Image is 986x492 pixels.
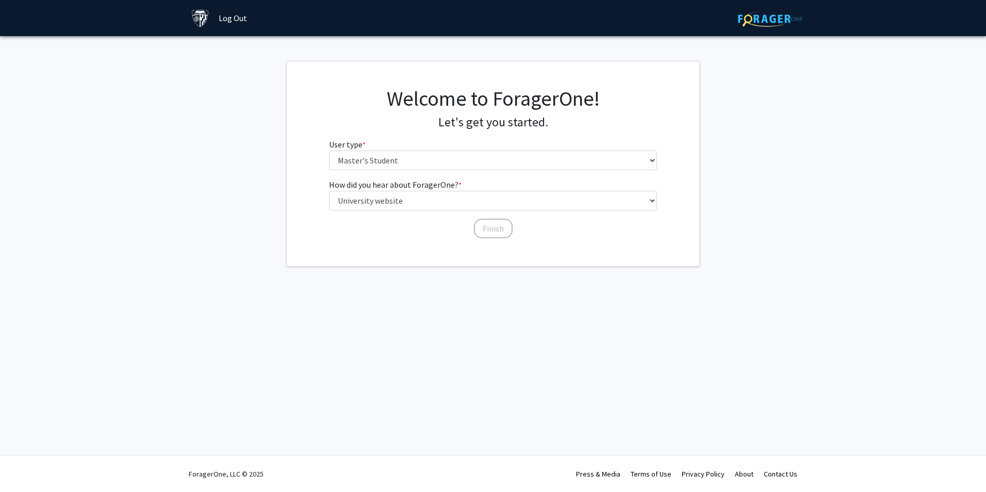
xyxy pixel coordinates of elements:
[329,178,462,191] label: How did you hear about ForagerOne?
[764,469,797,479] a: Contact Us
[189,456,264,492] div: ForagerOne, LLC © 2025
[738,11,802,27] img: ForagerOne Logo
[329,86,658,111] h1: Welcome to ForagerOne!
[576,469,620,479] a: Press & Media
[474,219,513,238] button: Finish
[191,9,209,27] img: Johns Hopkins University Logo
[682,469,725,479] a: Privacy Policy
[329,138,366,151] label: User type
[631,469,671,479] a: Terms of Use
[329,115,658,130] h4: Let's get you started.
[8,446,44,484] iframe: Chat
[735,469,753,479] a: About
